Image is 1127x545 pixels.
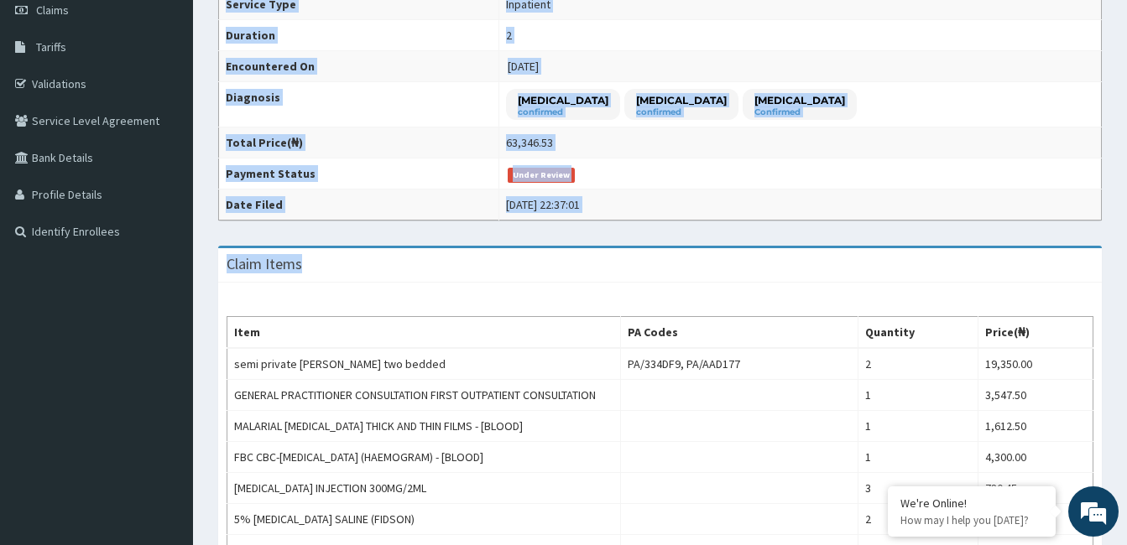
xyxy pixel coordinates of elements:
[978,380,1093,411] td: 3,547.50
[227,257,302,272] h3: Claim Items
[858,504,978,535] td: 2
[506,27,512,44] div: 2
[900,513,1043,527] p: How may I help you today?
[506,196,580,213] div: [DATE] 22:37:01
[36,3,69,18] span: Claims
[754,108,845,117] small: Confirmed
[97,165,232,335] span: We're online!
[858,348,978,380] td: 2
[858,473,978,504] td: 3
[858,380,978,411] td: 1
[508,168,576,183] span: Under Review
[978,348,1093,380] td: 19,350.00
[978,442,1093,473] td: 4,300.00
[978,473,1093,504] td: 780.45
[219,51,499,82] th: Encountered On
[227,473,621,504] td: [MEDICAL_DATA] INJECTION 300MG/2ML
[31,84,68,126] img: d_794563401_company_1708531726252_794563401
[621,348,858,380] td: PA/334DF9, PA/AAD177
[506,134,553,151] div: 63,346.53
[227,504,621,535] td: 5% [MEDICAL_DATA] SALINE (FIDSON)
[978,411,1093,442] td: 1,612.50
[518,108,608,117] small: confirmed
[219,158,499,189] th: Payment Status
[900,496,1043,511] div: We're Online!
[227,348,621,380] td: semi private [PERSON_NAME] two bedded
[858,411,978,442] td: 1
[227,380,621,411] td: GENERAL PRACTITIONER CONSULTATION FIRST OUTPATIENT CONSULTATION
[518,93,608,107] p: [MEDICAL_DATA]
[508,59,539,74] span: [DATE]
[636,108,727,117] small: confirmed
[87,94,282,116] div: Chat with us now
[219,127,499,158] th: Total Price(₦)
[227,411,621,442] td: MALARIAL [MEDICAL_DATA] THICK AND THIN FILMS - [BLOOD]
[858,317,978,349] th: Quantity
[754,93,845,107] p: [MEDICAL_DATA]
[636,93,727,107] p: [MEDICAL_DATA]
[36,39,66,54] span: Tariffs
[219,20,499,51] th: Duration
[978,317,1093,349] th: Price(₦)
[8,366,320,424] textarea: Type your message and hit 'Enter'
[227,442,621,473] td: FBC CBC-[MEDICAL_DATA] (HAEMOGRAM) - [BLOOD]
[858,442,978,473] td: 1
[621,317,858,349] th: PA Codes
[275,8,316,49] div: Minimize live chat window
[227,317,621,349] th: Item
[219,82,499,127] th: Diagnosis
[219,189,499,221] th: Date Filed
